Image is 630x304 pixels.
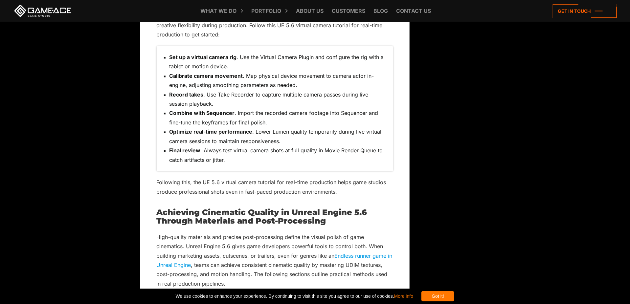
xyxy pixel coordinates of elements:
[157,11,393,39] p: Virtual camera systems enable game developers to produce more dynamic shots and enhance creative ...
[553,4,617,18] a: Get in touch
[157,232,393,289] p: High-quality materials and precise post-processing define the visual polish of game cinematics. U...
[169,90,387,109] li: . Use Take Recorder to capture multiple camera passes during live session playback.
[157,208,393,226] h2: Achieving Cinematic Quality in Unreal Engine 5.6 Through Materials and Post-Processing
[169,91,204,98] strong: Record takes
[169,71,387,90] li: . Map physical device movement to camera actor in-engine, adjusting smoothing parameters as needed.
[169,73,243,79] strong: Calibrate camera movement
[176,291,413,301] span: We use cookies to enhance your experience. By continuing to visit this site you agree to our use ...
[169,108,387,127] li: . Import the recorded camera footage into Sequencer and fine-tune the keyframes for final polish.
[169,128,253,135] strong: Optimize real-time performance
[394,293,413,299] a: More info
[169,54,237,60] strong: Set up a virtual camera rig
[157,178,393,196] p: Following this, the UE 5.6 virtual camera tutorial for real-time production helps game studios pr...
[169,146,387,164] li: . Always test virtual camera shots at full quality in Movie Render Queue to catch artifacts or ji...
[421,291,454,301] div: Got it!
[169,127,387,146] li: . Lower Lumen quality temporarily during live virtual camera sessions to maintain responsiveness.
[169,53,387,71] li: . Use the Virtual Camera Plugin and configure the rig with a tablet or motion device.
[169,110,235,116] strong: Combine with Sequencer
[169,147,201,154] strong: Final review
